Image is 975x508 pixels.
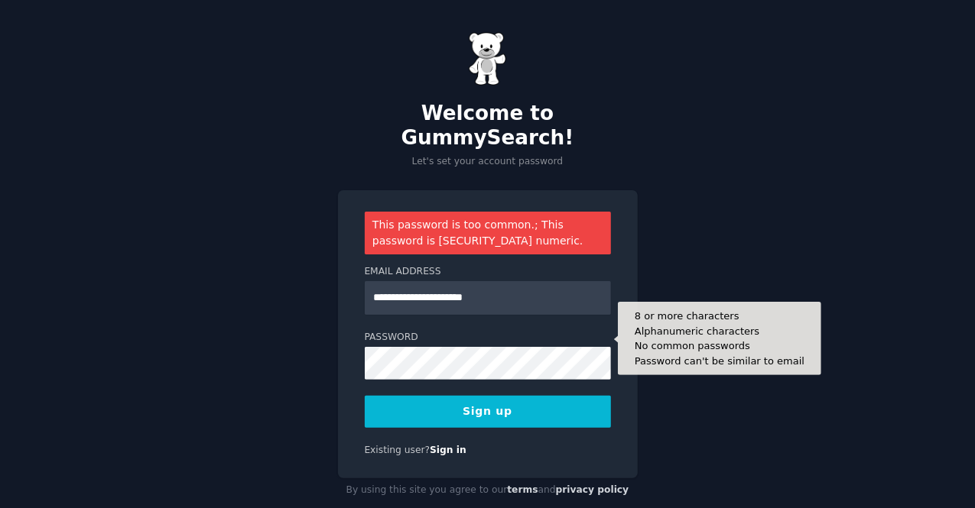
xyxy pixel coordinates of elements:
[338,478,638,503] div: By using this site you agree to our and
[365,445,431,455] span: Existing user?
[338,102,638,150] h2: Welcome to GummySearch!
[430,445,466,455] a: Sign in
[365,396,611,428] button: Sign up
[469,32,507,86] img: Gummy Bear
[365,331,611,345] label: Password
[556,484,629,495] a: privacy policy
[338,155,638,169] p: Let's set your account password
[507,484,538,495] a: terms
[365,265,611,279] label: Email Address
[365,212,611,254] div: This password is too common.; This password is [SECURITY_DATA] numeric.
